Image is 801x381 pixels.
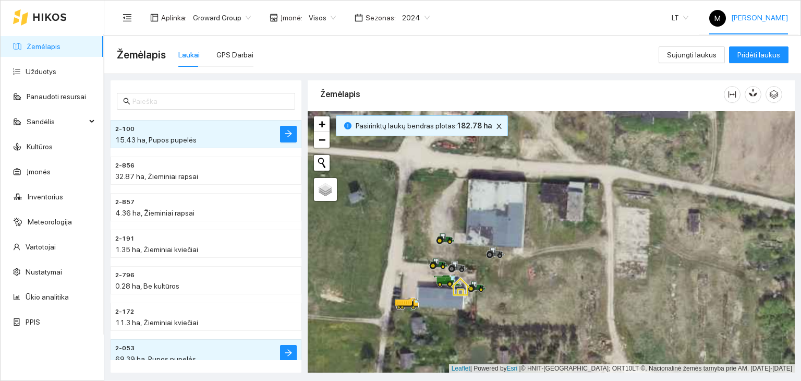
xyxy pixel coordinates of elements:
[314,132,330,148] a: Zoom out
[115,318,198,327] span: 11.3 ha, Žieminiai kviečiai
[26,67,56,76] a: Užduotys
[26,268,62,276] a: Nustatymai
[27,168,51,176] a: Įmonės
[659,51,725,59] a: Sujungti laukus
[27,111,86,132] span: Sandėlis
[714,10,721,27] span: M
[729,51,788,59] a: Pridėti laukus
[724,90,740,99] span: column-width
[115,136,197,144] span: 15.43 ha, Pupos pupelės
[117,7,138,28] button: menu-fold
[28,218,72,226] a: Meteorologija
[115,197,135,207] span: 2-857
[115,343,135,353] span: 2-053
[280,345,297,362] button: arrow-right
[493,120,505,133] button: close
[26,243,56,251] a: Vartotojai
[672,10,688,26] span: LT
[123,98,130,105] span: search
[314,155,330,171] button: Initiate a new search
[452,365,470,372] a: Leaflet
[284,129,293,139] span: arrow-right
[115,307,134,317] span: 2-172
[355,14,363,22] span: calendar
[115,270,135,280] span: 2-796
[281,12,302,23] span: Įmonė :
[366,12,396,23] span: Sezonas :
[314,178,337,201] a: Layers
[132,96,289,107] input: Paieška
[178,49,200,61] div: Laukai
[493,123,505,130] span: close
[280,126,297,142] button: arrow-right
[123,13,132,22] span: menu-fold
[216,49,253,61] div: GPS Darbai
[115,282,179,290] span: 0.28 ha, Be kultūros
[319,133,325,146] span: −
[457,122,492,130] b: 182.78 ha
[115,245,198,254] span: 1.35 ha, Žieminiai kviečiai
[519,365,521,372] span: |
[26,293,69,301] a: Ūkio analitika
[115,234,135,244] span: 2-191
[115,161,135,171] span: 2-856
[319,117,325,130] span: +
[27,42,60,51] a: Žemėlapis
[27,92,86,101] a: Panaudoti resursai
[320,79,724,109] div: Žemėlapis
[26,318,40,326] a: PPIS
[28,193,63,201] a: Inventorius
[667,49,717,61] span: Sujungti laukus
[344,122,351,129] span: info-circle
[729,46,788,63] button: Pridėti laukus
[709,14,788,22] span: [PERSON_NAME]
[507,365,518,372] a: Esri
[314,116,330,132] a: Zoom in
[161,12,187,23] span: Aplinka :
[309,10,336,26] span: Visos
[193,10,251,26] span: Groward Group
[115,124,135,134] span: 2-100
[270,14,278,22] span: shop
[284,349,293,359] span: arrow-right
[724,86,741,103] button: column-width
[402,10,430,26] span: 2024
[659,46,725,63] button: Sujungti laukus
[115,172,198,181] span: 32.87 ha, Žieminiai rapsai
[117,46,166,63] span: Žemėlapis
[150,14,159,22] span: layout
[356,120,492,132] span: Pasirinktų laukų bendras plotas :
[27,142,53,151] a: Kultūros
[449,364,795,373] div: | Powered by © HNIT-[GEOGRAPHIC_DATA]; ORT10LT ©, Nacionalinė žemės tarnyba prie AM, [DATE]-[DATE]
[737,49,780,61] span: Pridėti laukus
[115,209,195,217] span: 4.36 ha, Žieminiai rapsai
[115,355,196,363] span: 69.39 ha, Pupos pupelės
